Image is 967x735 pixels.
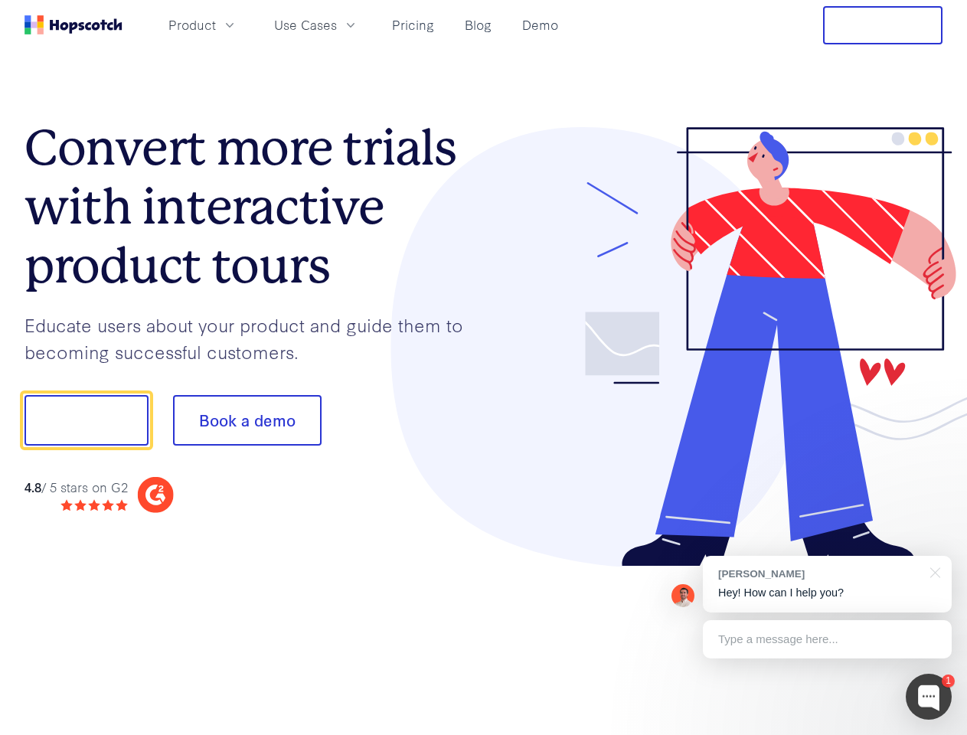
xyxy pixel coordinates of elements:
a: Home [25,15,123,34]
button: Book a demo [173,395,322,446]
p: Hey! How can I help you? [718,585,936,601]
button: Product [159,12,247,38]
div: / 5 stars on G2 [25,478,128,497]
a: Demo [516,12,564,38]
h1: Convert more trials with interactive product tours [25,119,484,295]
button: Free Trial [823,6,942,44]
div: 1 [942,675,955,688]
strong: 4.8 [25,478,41,495]
div: Type a message here... [703,620,952,658]
span: Product [168,15,216,34]
p: Educate users about your product and guide them to becoming successful customers. [25,312,484,364]
span: Use Cases [274,15,337,34]
button: Show me! [25,395,149,446]
a: Pricing [386,12,440,38]
img: Mark Spera [671,584,694,607]
div: [PERSON_NAME] [718,567,921,581]
button: Use Cases [265,12,368,38]
a: Blog [459,12,498,38]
